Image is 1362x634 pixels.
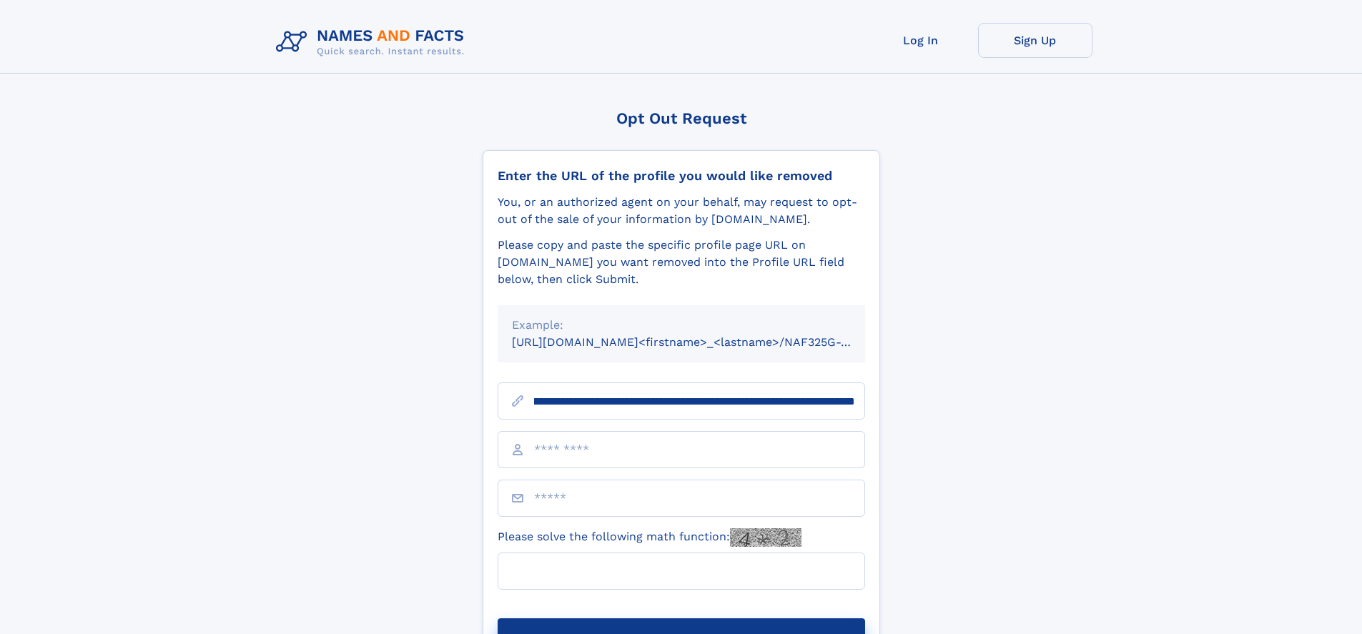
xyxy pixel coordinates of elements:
[512,317,851,334] div: Example:
[498,168,865,184] div: Enter the URL of the profile you would like removed
[498,237,865,288] div: Please copy and paste the specific profile page URL on [DOMAIN_NAME] you want removed into the Pr...
[498,528,801,547] label: Please solve the following math function:
[270,23,476,61] img: Logo Names and Facts
[978,23,1092,58] a: Sign Up
[498,194,865,228] div: You, or an authorized agent on your behalf, may request to opt-out of the sale of your informatio...
[864,23,978,58] a: Log In
[483,109,880,127] div: Opt Out Request
[512,335,892,349] small: [URL][DOMAIN_NAME]<firstname>_<lastname>/NAF325G-xxxxxxxx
